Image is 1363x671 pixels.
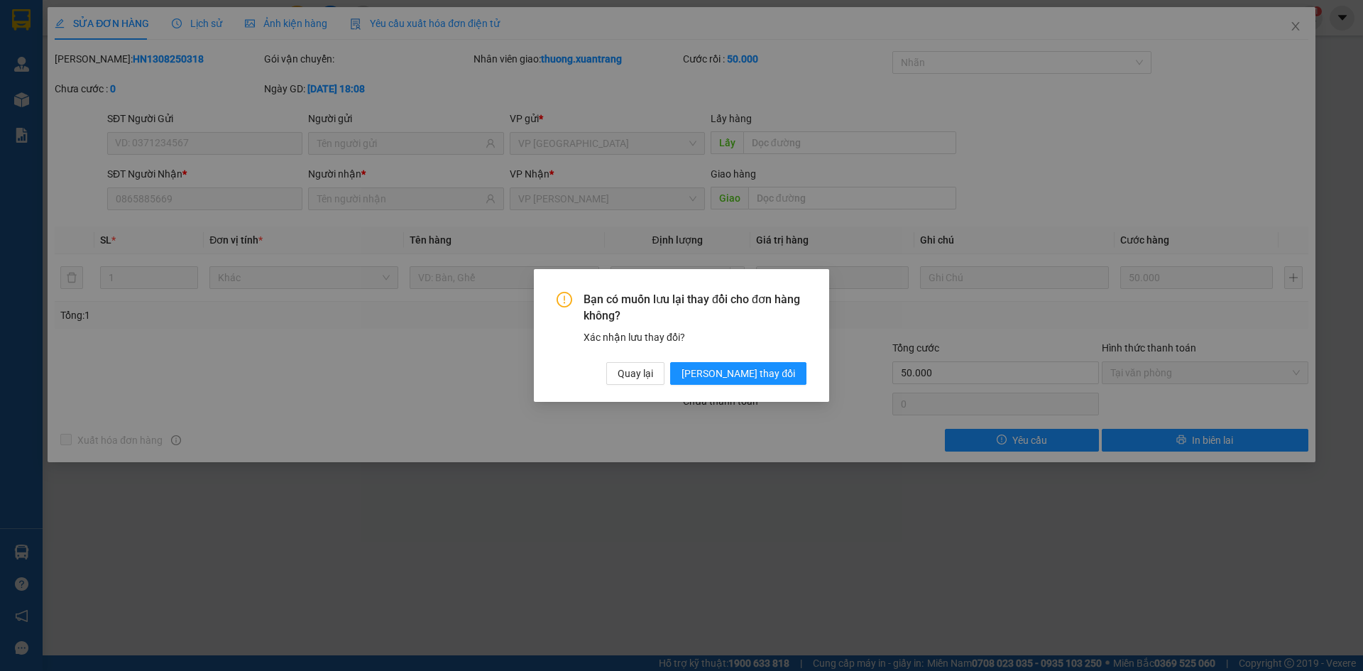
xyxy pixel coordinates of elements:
div: Xác nhận lưu thay đổi? [584,329,806,345]
span: Bạn có muốn lưu lại thay đổi cho đơn hàng không? [584,292,806,324]
span: Quay lại [618,366,653,381]
span: exclamation-circle [557,292,572,307]
span: [PERSON_NAME] thay đổi [681,366,795,381]
button: [PERSON_NAME] thay đổi [670,362,806,385]
button: Quay lại [606,362,664,385]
